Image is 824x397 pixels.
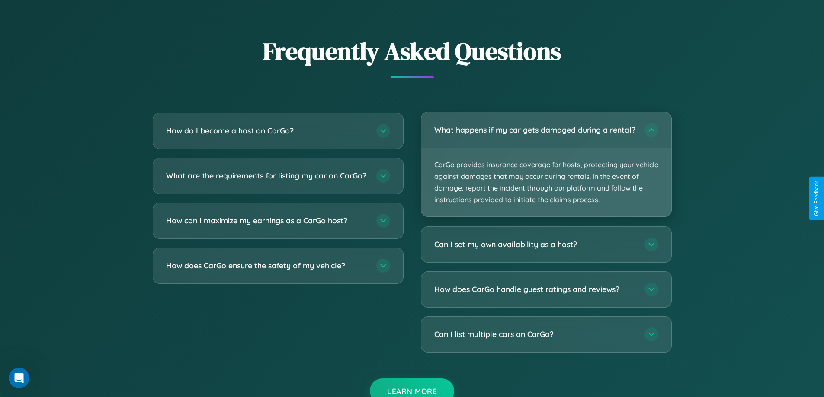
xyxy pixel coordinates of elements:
[421,148,671,217] p: CarGo provides insurance coverage for hosts, protecting your vehicle against damages that may occ...
[153,35,672,68] h2: Frequently Asked Questions
[9,368,29,388] iframe: Intercom live chat
[434,239,636,250] h3: Can I set my own availability as a host?
[166,215,368,226] h3: How can I maximize my earnings as a CarGo host?
[434,284,636,295] h3: How does CarGo handle guest ratings and reviews?
[434,329,636,340] h3: Can I list multiple cars on CarGo?
[166,125,368,136] h3: How do I become a host on CarGo?
[166,170,368,181] h3: What are the requirements for listing my car on CarGo?
[166,260,368,271] h3: How does CarGo ensure the safety of my vehicle?
[814,181,820,216] div: Give Feedback
[434,124,636,135] h3: What happens if my car gets damaged during a rental?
